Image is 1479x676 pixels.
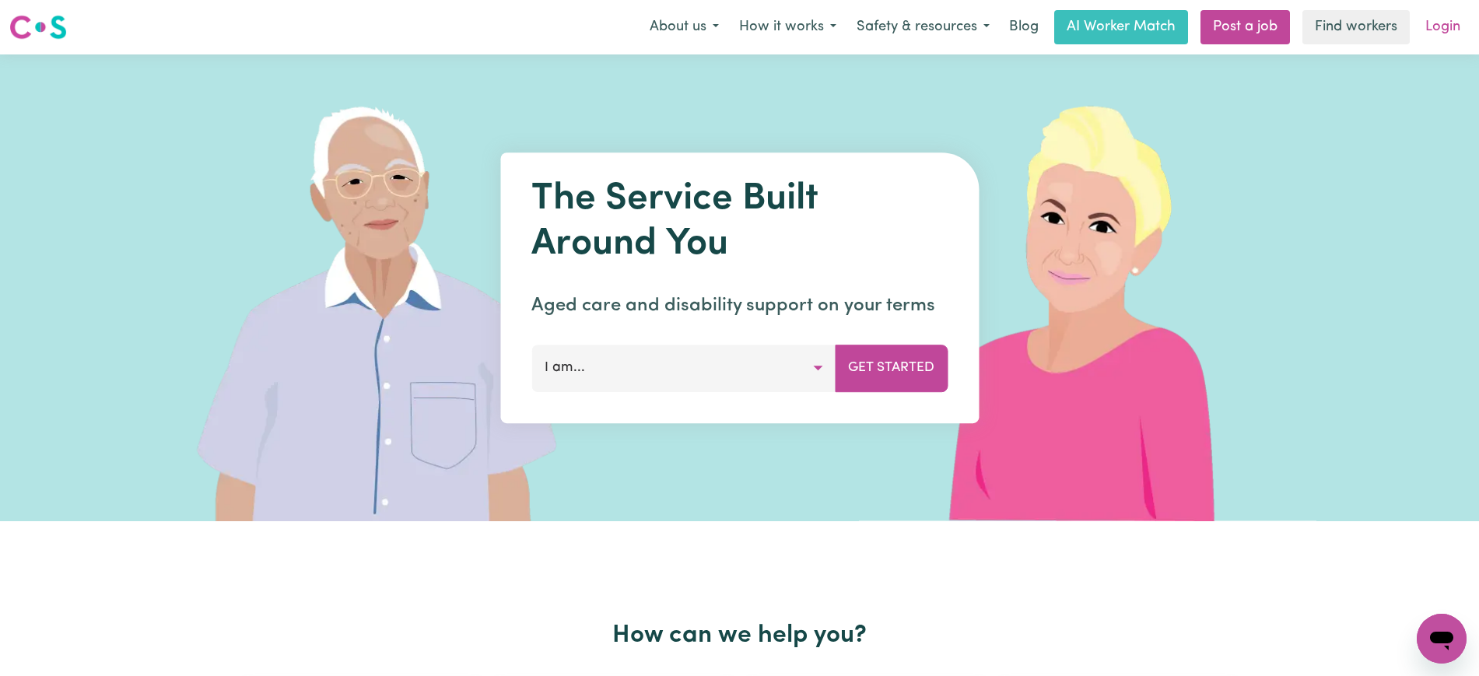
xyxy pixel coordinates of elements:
a: Careseekers logo [9,9,67,45]
a: Post a job [1200,10,1290,44]
p: Aged care and disability support on your terms [531,292,948,320]
button: Safety & resources [846,11,1000,44]
button: About us [640,11,729,44]
a: Blog [1000,10,1048,44]
a: AI Worker Match [1054,10,1188,44]
button: How it works [729,11,846,44]
h2: How can we help you? [236,621,1244,650]
button: Get Started [835,345,948,391]
h1: The Service Built Around You [531,177,948,267]
img: Careseekers logo [9,13,67,41]
iframe: Button to launch messaging window [1417,614,1467,664]
a: Login [1416,10,1470,44]
button: I am... [531,345,836,391]
a: Find workers [1302,10,1410,44]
